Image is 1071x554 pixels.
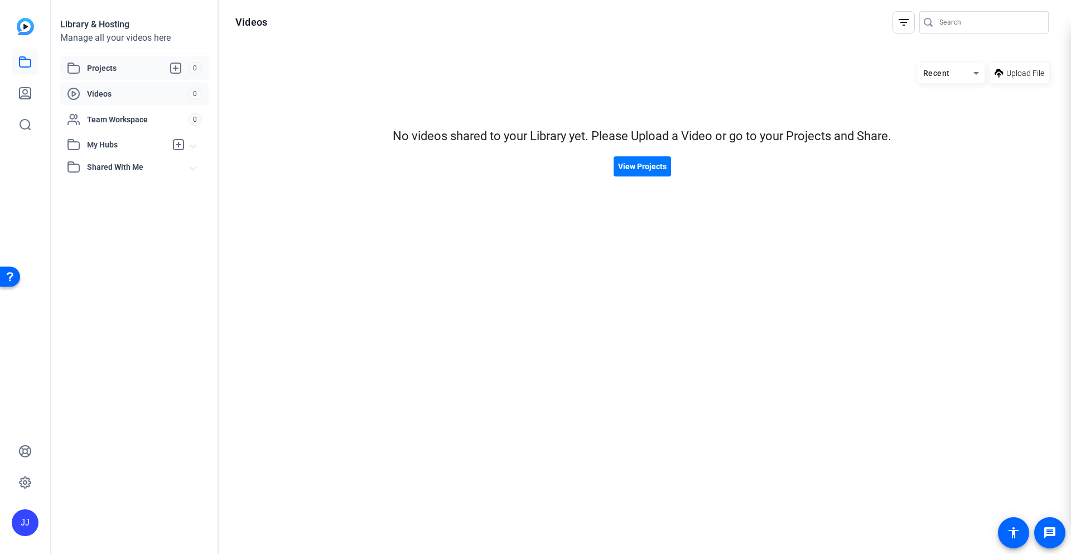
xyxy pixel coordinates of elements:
[897,16,910,29] mat-icon: filter_list
[60,133,209,156] mat-expansion-panel-header: My Hubs
[60,156,209,178] mat-expansion-panel-header: Shared With Me
[235,16,267,29] h1: Videos
[87,88,188,99] span: Videos
[12,509,38,536] div: JJ
[87,139,166,151] span: My Hubs
[618,161,667,173] span: View Projects
[188,88,202,100] span: 0
[188,62,202,74] span: 0
[1007,526,1020,539] mat-icon: accessibility
[614,156,671,176] button: View Projects
[923,69,950,78] span: Recent
[60,31,209,45] div: Manage all your videos here
[87,61,188,75] span: Projects
[235,127,1049,145] div: No videos shared to your Library yet. Please Upload a Video or go to your Projects and Share.
[17,18,34,35] img: blue-gradient.svg
[188,113,202,126] span: 0
[87,114,188,125] span: Team Workspace
[87,161,191,173] span: Shared With Me
[1006,68,1044,79] span: Upload File
[939,16,1040,29] input: Search
[60,18,209,31] div: Library & Hosting
[990,63,1049,83] button: Upload File
[1043,526,1056,539] mat-icon: message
